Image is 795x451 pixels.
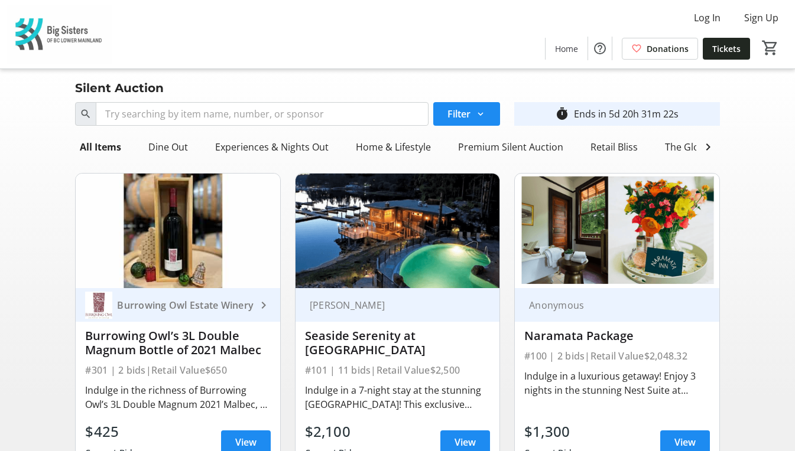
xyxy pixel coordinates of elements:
[586,135,643,159] div: Retail Bliss
[447,107,470,121] span: Filter
[96,102,429,126] input: Try searching by item name, number, or sponsor
[546,38,588,60] a: Home
[85,329,270,357] div: Burrowing Owl’s 3L Double Magnum Bottle of 2021 Malbec
[75,135,126,159] div: All Items
[524,329,709,343] div: Naramata Package
[684,8,730,27] button: Log In
[112,299,256,311] div: Burrowing Owl Estate Winery
[760,37,781,58] button: Cart
[524,348,709,364] div: #100 | 2 bids | Retail Value $2,048.32
[712,43,741,55] span: Tickets
[305,383,490,411] div: Indulge in a 7-night stay at the stunning [GEOGRAPHIC_DATA]! This exclusive package includes a tw...
[524,369,709,397] div: Indulge in a luxurious getaway! Enjoy 3 nights in the stunning Nest Suite at [GEOGRAPHIC_DATA], i...
[515,174,719,288] img: Naramata Package
[305,362,490,378] div: #101 | 11 bids | Retail Value $2,500
[555,43,578,55] span: Home
[76,288,280,322] a: Burrowing Owl Estate WineryBurrowing Owl Estate Winery
[647,43,689,55] span: Donations
[85,362,270,378] div: #301 | 2 bids | Retail Value $650
[622,38,698,60] a: Donations
[85,383,270,411] div: Indulge in the richness of Burrowing Owl’s 3L Double Magnum 2021 Malbec, a bold wine bursting wit...
[85,421,132,442] div: $425
[433,102,500,126] button: Filter
[257,298,271,312] mat-icon: keyboard_arrow_right
[703,38,750,60] a: Tickets
[351,135,436,159] div: Home & Lifestyle
[305,299,476,311] div: [PERSON_NAME]
[7,5,112,64] img: Big Sisters of BC Lower Mainland's Logo
[305,421,352,442] div: $2,100
[660,135,736,159] div: The Glow Zone
[85,292,112,319] img: Burrowing Owl Estate Winery
[574,107,679,121] div: Ends in 5d 20h 31m 22s
[744,11,778,25] span: Sign Up
[305,329,490,357] div: Seaside Serenity at [GEOGRAPHIC_DATA]
[588,37,612,60] button: Help
[735,8,788,27] button: Sign Up
[455,435,476,449] span: View
[68,79,171,97] div: Silent Auction
[555,107,569,121] mat-icon: timer_outline
[524,299,695,311] div: Anonymous
[144,135,193,159] div: Dine Out
[453,135,568,159] div: Premium Silent Auction
[694,11,721,25] span: Log In
[524,421,572,442] div: $1,300
[674,435,696,449] span: View
[210,135,333,159] div: Experiences & Nights Out
[296,174,499,288] img: Seaside Serenity at Painted Boat Resort & Marina
[76,174,280,288] img: Burrowing Owl’s 3L Double Magnum Bottle of 2021 Malbec
[235,435,257,449] span: View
